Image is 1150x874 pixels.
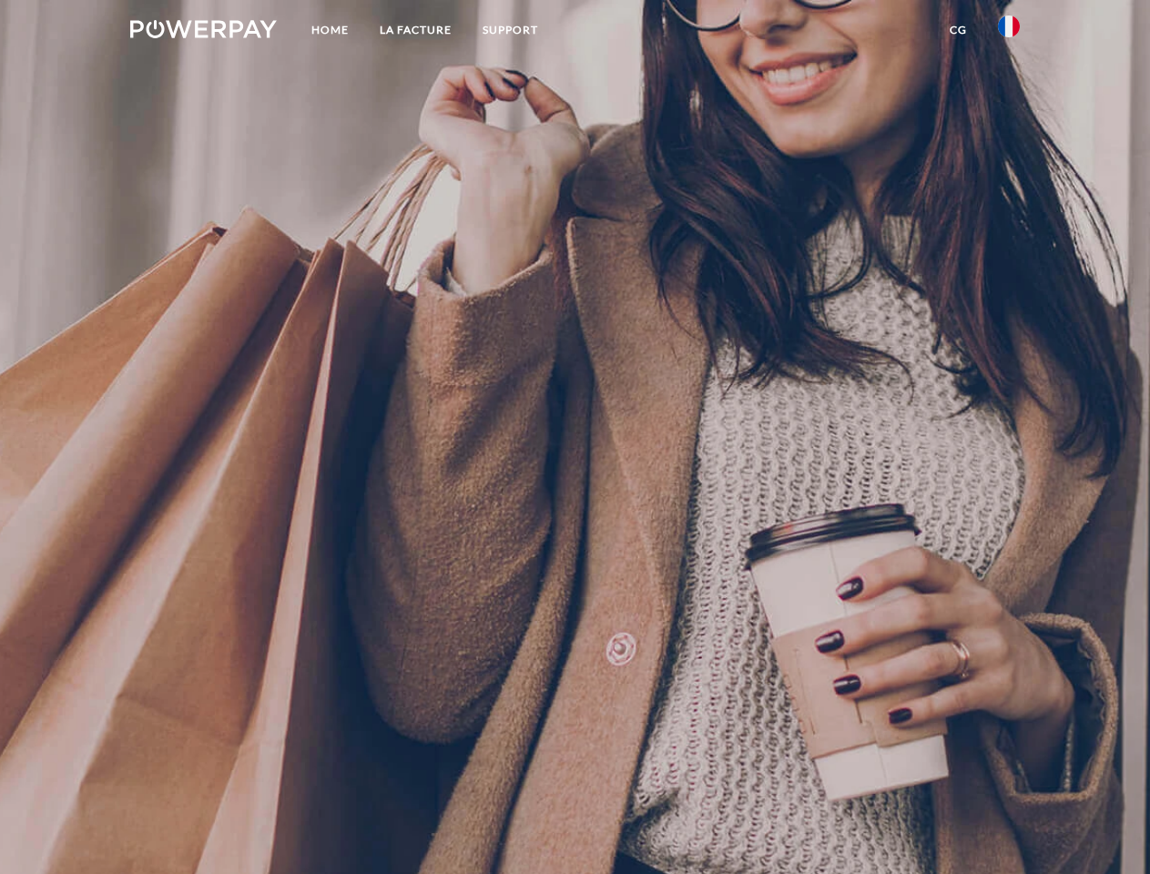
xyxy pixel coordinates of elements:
[130,20,277,38] img: logo-powerpay-white.svg
[998,15,1020,37] img: fr
[364,14,467,46] a: LA FACTURE
[296,14,364,46] a: Home
[467,14,554,46] a: Support
[934,14,982,46] a: CG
